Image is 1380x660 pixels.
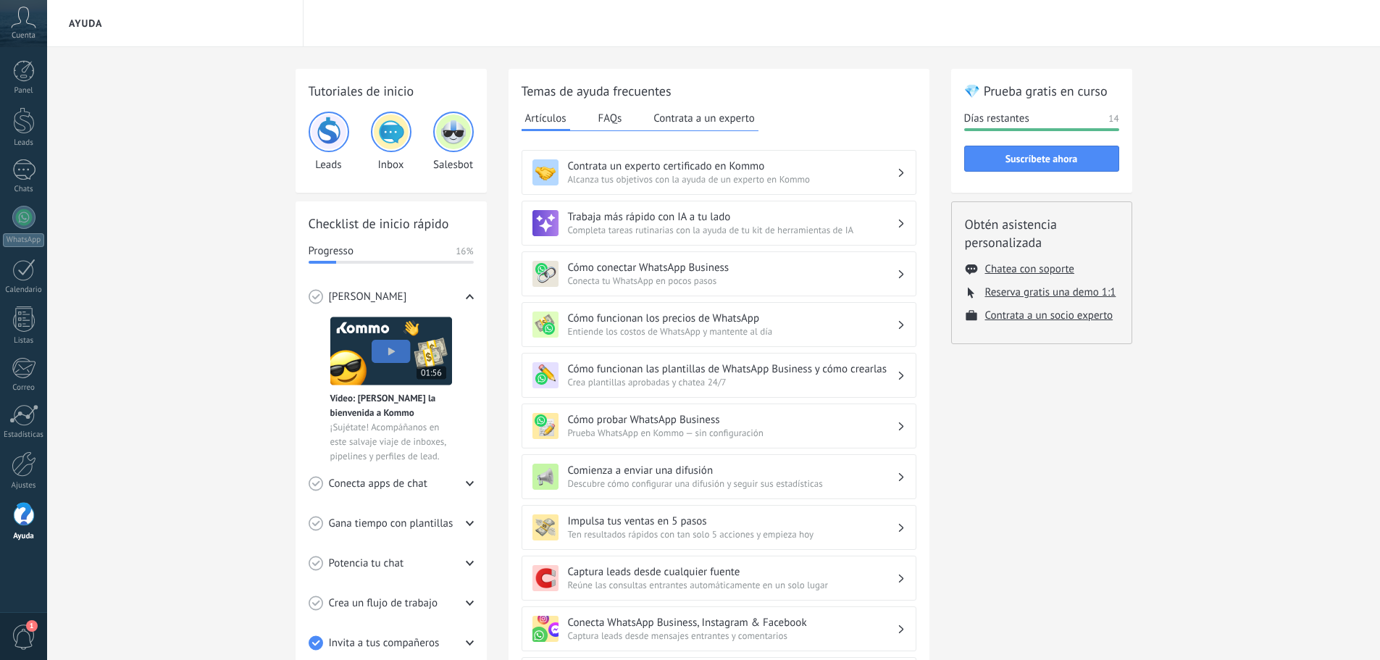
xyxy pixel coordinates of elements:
h3: Impulsa tus ventas en 5 pasos [568,514,897,528]
div: Salesbot [433,112,474,172]
div: Listas [3,336,45,346]
h3: Cómo conectar WhatsApp Business [568,261,897,275]
img: Meet video [330,317,452,385]
button: Reserva gratis una demo 1:1 [985,285,1116,299]
h3: Cómo probar WhatsApp Business [568,413,897,427]
div: Calendario [3,285,45,295]
div: Inbox [371,112,411,172]
h2: Temas de ayuda frecuentes [522,82,916,100]
h3: Conecta WhatsApp Business, Instagram & Facebook [568,616,897,630]
div: Ayuda [3,532,45,541]
span: Cuenta [12,31,35,41]
span: Conecta apps de chat [329,477,427,491]
span: Días restantes [964,112,1029,126]
h3: Comienza a enviar una difusión [568,464,897,477]
div: Correo [3,383,45,393]
div: Ajustes [3,481,45,490]
span: Invita a tus compañeros [329,636,440,651]
div: Leads [309,112,349,172]
h3: Contrata un experto certificado en Kommo [568,159,897,173]
span: Crea un flujo de trabajo [329,596,438,611]
h3: Captura leads desde cualquier fuente [568,565,897,579]
span: Crea plantillas aprobadas y chatea 24/7 [568,376,897,388]
span: Potencia tu chat [329,556,404,571]
button: Contrata a un socio experto [985,309,1113,322]
button: Chatea con soporte [985,262,1074,276]
div: Chats [3,185,45,194]
div: WhatsApp [3,233,44,247]
span: Ten resultados rápidos con tan solo 5 acciones y empieza hoy [568,528,897,540]
span: Vídeo: [PERSON_NAME] la bienvenida a Kommo [330,391,452,420]
span: ¡Sujétate! Acompáñanos en este salvaje viaje de inboxes, pipelines y perfiles de lead. [330,420,452,464]
span: Suscríbete ahora [1005,154,1078,164]
h2: Checklist de inicio rápido [309,214,474,233]
h2: Tutoriales de inicio [309,82,474,100]
span: 1 [26,620,38,632]
span: 16% [456,244,473,259]
h3: Cómo funcionan los precios de WhatsApp [568,312,897,325]
span: Captura leads desde mensajes entrantes y comentarios [568,630,897,642]
h2: 💎 Prueba gratis en curso [964,82,1119,100]
button: Suscríbete ahora [964,146,1119,172]
span: Gana tiempo con plantillas [329,517,453,531]
div: Estadísticas [3,430,45,440]
span: 14 [1108,112,1118,126]
h3: Cómo funcionan las plantillas de WhatsApp Business y cómo crearlas [568,362,897,376]
span: Reúne las consultas entrantes automáticamente en un solo lugar [568,579,897,591]
span: [PERSON_NAME] [329,290,407,304]
button: FAQs [595,107,626,129]
button: Contrata a un experto [650,107,758,129]
span: Progresso [309,244,354,259]
div: Panel [3,86,45,96]
span: Descubre cómo configurar una difusión y seguir sus estadísticas [568,477,897,490]
span: Alcanza tus objetivos con la ayuda de un experto en Kommo [568,173,897,185]
span: Conecta tu WhatsApp en pocos pasos [568,275,897,287]
h2: Obtén asistencia personalizada [965,215,1118,251]
button: Artículos [522,107,570,131]
span: Completa tareas rutinarias con la ayuda de tu kit de herramientas de IA [568,224,897,236]
span: Entiende los costos de WhatsApp y mantente al día [568,325,897,338]
h3: Trabaja más rápido con IA a tu lado [568,210,897,224]
span: Prueba WhatsApp en Kommo — sin configuración [568,427,897,439]
div: Leads [3,138,45,148]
